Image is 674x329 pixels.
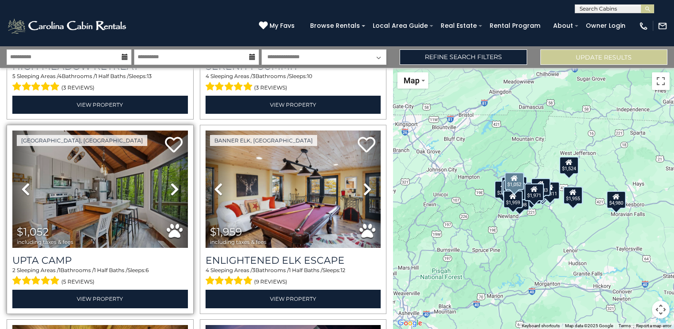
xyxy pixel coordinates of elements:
[61,276,94,288] span: (5 reviews)
[95,73,129,79] span: 1 Half Baths /
[206,73,209,79] span: 4
[206,267,209,273] span: 4
[522,323,560,329] button: Keyboard shortcuts
[652,72,670,90] button: Toggle fullscreen view
[17,135,147,146] a: [GEOGRAPHIC_DATA], [GEOGRAPHIC_DATA]
[565,323,613,328] span: Map data ©2025 Google
[12,254,188,266] a: Upta Camp
[17,225,49,238] span: $1,052
[501,177,520,194] div: $3,025
[404,76,419,85] span: Map
[658,21,667,31] img: mail-regular-white.png
[12,131,188,248] img: thumbnail_167080986.jpeg
[210,135,317,146] a: Banner Elk, [GEOGRAPHIC_DATA]
[206,290,381,308] a: View Property
[618,323,631,328] a: Terms (opens in new tab)
[12,267,15,273] span: 2
[540,182,560,199] div: $1,811
[306,19,364,33] a: Browse Rentals
[341,267,345,273] span: 12
[559,157,579,174] div: $1,524
[358,136,375,155] a: Add to favorites
[210,225,242,238] span: $1,959
[531,178,550,196] div: $1,583
[206,131,381,248] img: thumbnail_163279273.jpeg
[307,73,312,79] span: 10
[395,318,424,329] a: Open this area in Google Maps (opens a new window)
[494,181,514,198] div: $2,209
[58,73,62,79] span: 4
[59,267,60,273] span: 1
[254,276,287,288] span: (9 reviews)
[503,180,522,198] div: $3,686
[521,182,540,200] div: $1,945
[206,254,381,266] a: Enlightened Elk Escape
[504,172,524,190] div: $1,052
[12,266,188,288] div: Sleeping Areas / Bathrooms / Sleeps:
[636,323,671,328] a: Report a map error
[147,73,152,79] span: 13
[94,267,127,273] span: 1 Half Baths /
[485,19,545,33] a: Rental Program
[639,21,648,31] img: phone-regular-white.png
[524,183,544,201] div: $1,971
[652,301,670,318] button: Map camera controls
[12,73,15,79] span: 5
[12,96,188,114] a: View Property
[581,19,630,33] a: Owner Login
[549,19,577,33] a: About
[400,49,527,65] a: Refine Search Filters
[395,318,424,329] img: Google
[503,191,523,208] div: $1,959
[252,267,255,273] span: 3
[540,49,667,65] button: Update Results
[61,82,94,93] span: (3 reviews)
[270,21,295,30] span: My Favs
[289,267,322,273] span: 1 Half Baths /
[210,239,266,245] span: including taxes & fees
[368,19,432,33] a: Local Area Guide
[436,19,481,33] a: Real Estate
[206,266,381,288] div: Sleeping Areas / Bathrooms / Sleeps:
[12,72,188,93] div: Sleeping Areas / Bathrooms / Sleeps:
[165,136,183,155] a: Add to favorites
[505,183,525,200] div: $1,528
[397,72,428,89] button: Change map style
[17,239,73,245] span: including taxes & fees
[607,191,626,209] div: $4,980
[206,72,381,93] div: Sleeping Areas / Bathrooms / Sleeps:
[509,193,529,210] div: $2,398
[146,267,149,273] span: 6
[252,73,255,79] span: 3
[254,82,287,93] span: (3 reviews)
[563,187,583,204] div: $1,955
[206,96,381,114] a: View Property
[259,21,297,31] a: My Favs
[12,290,188,308] a: View Property
[7,17,129,35] img: White-1-2.png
